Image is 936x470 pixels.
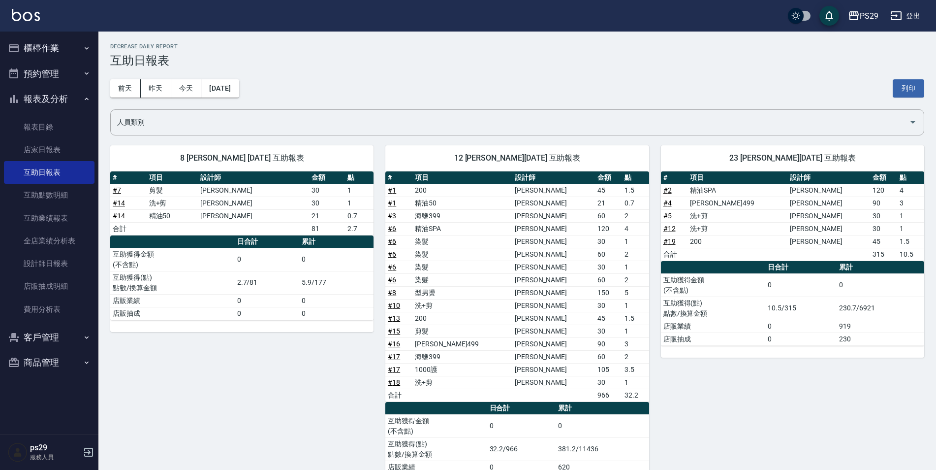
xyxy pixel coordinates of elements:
div: PS29 [860,10,878,22]
button: [DATE] [201,79,239,98]
a: 互助點數明細 [4,184,94,206]
th: # [661,171,688,184]
button: PS29 [844,6,882,26]
a: #17 [388,353,400,361]
td: [PERSON_NAME] [198,184,309,197]
td: [PERSON_NAME] [512,184,595,197]
table: a dense table [661,261,924,346]
a: #12 [663,225,676,233]
a: 互助日報表 [4,161,94,184]
td: 型男燙 [412,286,512,299]
td: 3 [622,337,649,350]
td: [PERSON_NAME] [787,184,870,197]
td: [PERSON_NAME] [512,286,595,299]
button: 報表及分析 [4,86,94,112]
td: 2 [622,350,649,363]
td: 0 [765,333,836,345]
td: 合計 [385,389,412,402]
p: 服務人員 [30,453,80,462]
h3: 互助日報表 [110,54,924,67]
td: 2 [622,248,649,261]
th: 點 [345,171,374,184]
td: 2.7 [345,222,374,235]
table: a dense table [385,171,649,402]
td: 染髮 [412,235,512,248]
img: Person [8,442,28,462]
a: #1 [388,186,396,194]
td: 互助獲得(點) 點數/換算金額 [110,271,235,294]
td: 4 [897,184,924,197]
td: 45 [595,184,622,197]
button: 昨天 [141,79,171,98]
a: #4 [663,199,672,207]
button: 列印 [893,79,924,98]
td: 洗+剪 [412,299,512,312]
td: 60 [595,209,622,222]
th: 項目 [412,171,512,184]
td: 90 [870,197,897,209]
input: 人員名稱 [115,114,905,131]
a: #6 [388,237,396,245]
th: 金額 [309,171,345,184]
a: 店家日報表 [4,138,94,161]
td: 1 [622,376,649,389]
td: 230 [837,333,924,345]
td: 互助獲得(點) 點數/換算金額 [661,297,766,320]
th: 項目 [687,171,787,184]
td: 1 [897,222,924,235]
a: #18 [388,378,400,386]
button: 商品管理 [4,350,94,375]
td: 店販抽成 [110,307,235,320]
a: #10 [388,302,400,309]
button: Open [905,114,921,130]
td: 30 [309,197,345,209]
td: 30 [595,235,622,248]
button: 前天 [110,79,141,98]
td: 30 [595,376,622,389]
td: 32.2/966 [487,437,556,461]
a: 互助業績報表 [4,207,94,230]
td: 洗+剪 [687,209,787,222]
td: 染髮 [412,273,512,286]
a: #14 [113,212,125,220]
th: 設計師 [787,171,870,184]
td: 1.5 [622,184,649,197]
td: 30 [595,299,622,312]
td: 0 [765,320,836,333]
td: 150 [595,286,622,299]
table: a dense table [661,171,924,261]
a: #5 [663,212,672,220]
th: 日合計 [487,402,556,415]
td: [PERSON_NAME] [512,222,595,235]
td: 互助獲得金額 (不含點) [661,273,766,297]
td: [PERSON_NAME] [512,350,595,363]
th: 日合計 [235,235,299,248]
td: 105 [595,363,622,376]
td: [PERSON_NAME] [512,337,595,350]
td: 32.2 [622,389,649,402]
a: 費用分析表 [4,298,94,321]
td: [PERSON_NAME] [512,248,595,261]
td: 0 [235,307,299,320]
td: 21 [595,197,622,209]
td: 81 [309,222,345,235]
td: 120 [870,184,897,197]
a: #14 [113,199,125,207]
td: 1 [345,184,374,197]
td: [PERSON_NAME] [198,197,309,209]
td: 200 [687,235,787,248]
button: 客戶管理 [4,325,94,350]
td: 0 [235,248,299,271]
td: 381.2/11436 [556,437,649,461]
td: 30 [595,325,622,337]
a: #1 [388,199,396,207]
td: 1 [622,235,649,248]
td: 店販抽成 [661,333,766,345]
td: [PERSON_NAME] [787,222,870,235]
td: 45 [595,312,622,325]
a: #2 [663,186,672,194]
th: 累計 [837,261,924,274]
a: 報表目錄 [4,116,94,138]
button: 登出 [886,7,924,25]
a: #19 [663,237,676,245]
